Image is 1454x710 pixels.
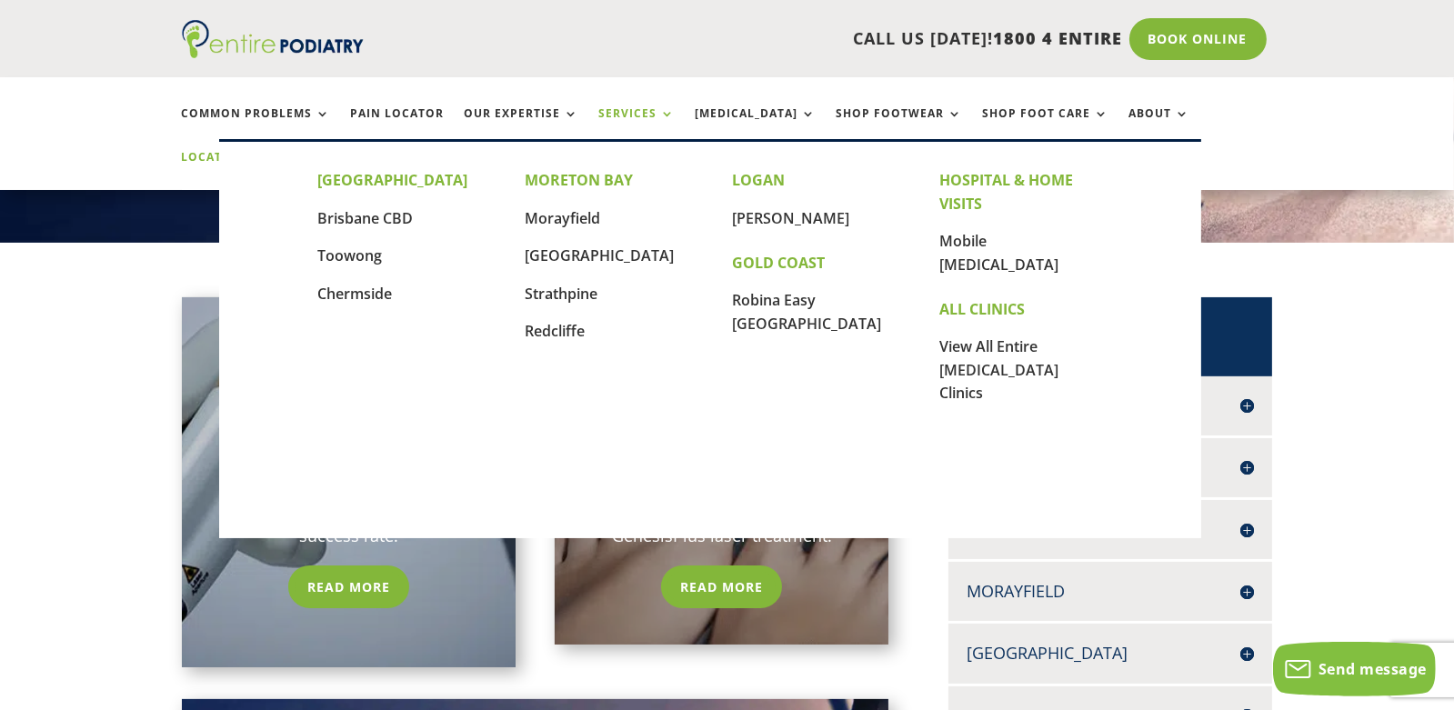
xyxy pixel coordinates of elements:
a: Book Online [1129,18,1267,60]
a: Our Expertise [465,107,579,146]
a: Read More [661,565,782,607]
p: CALL US [DATE]! [434,27,1123,51]
h4: [GEOGRAPHIC_DATA] [967,642,1254,665]
p: Entire [MEDICAL_DATA] were the first clinic in [GEOGRAPHIC_DATA] to introduce the Cutera Genesis ... [218,408,480,547]
a: Brisbane CBD [317,208,413,228]
a: Locations [182,151,273,190]
strong: [GEOGRAPHIC_DATA] [317,170,467,190]
a: Morayfield [525,208,600,228]
a: Toowong [317,245,382,265]
a: [PERSON_NAME] [732,208,849,228]
a: Redcliffe [525,321,585,341]
a: [GEOGRAPHIC_DATA] [525,245,674,265]
a: Robina Easy [GEOGRAPHIC_DATA] [732,290,881,334]
a: Common Problems [182,107,331,146]
a: About [1129,107,1190,146]
a: View All Entire [MEDICAL_DATA] Clinics [939,336,1058,403]
strong: GOLD COAST [732,253,825,273]
a: Strathpine [525,284,597,304]
a: Shop Footwear [837,107,963,146]
a: [MEDICAL_DATA] [696,107,817,146]
img: logo (1) [182,20,364,58]
a: Shop Foot Care [983,107,1109,146]
button: Send message [1273,642,1436,696]
strong: ALL CLINICS [939,299,1025,319]
a: Mobile [MEDICAL_DATA] [939,231,1058,275]
a: Chermside [317,284,392,304]
span: 1800 4 ENTIRE [994,27,1123,49]
a: Entire Podiatry [182,44,364,62]
a: Pain Locator [351,107,445,146]
a: Services [599,107,676,146]
strong: MORETON BAY [525,170,633,190]
span: Send message [1319,659,1427,679]
h2: Laser Treatment For [MEDICAL_DATA] [218,334,480,409]
strong: HOSPITAL & HOME VISITS [939,170,1073,214]
h4: Morayfield [967,580,1254,603]
strong: LOGAN [732,170,785,190]
a: Read More [288,565,409,607]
